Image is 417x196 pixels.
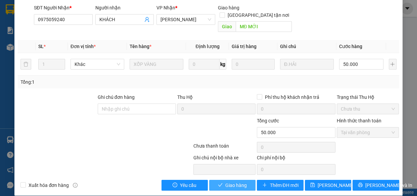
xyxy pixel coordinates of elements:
[64,30,118,39] div: 0388984859
[277,40,336,53] th: Ghi chú
[262,183,267,188] span: plus
[262,93,322,101] span: Phí thu hộ khách nhận trả
[305,180,351,191] button: save[PERSON_NAME] thay đổi
[73,183,78,188] span: info-circle
[130,59,183,70] input: VD: Bàn, Ghế
[365,182,412,189] span: [PERSON_NAME] và In
[160,14,211,25] span: Hồ Chí Minh
[161,180,208,191] button: exclamation-circleYêu cầu
[353,180,399,191] button: printer[PERSON_NAME] và In
[257,180,303,191] button: plusThêm ĐH mới
[257,118,279,123] span: Tổng cước
[64,6,118,22] div: VP [PERSON_NAME]
[209,180,256,191] button: checkGiao hàng
[38,44,44,49] span: SL
[337,118,381,123] label: Hình thức thanh toán
[218,21,236,32] span: Giao
[26,182,72,189] span: Xuất hóa đơn hàng
[95,4,154,11] div: Người nhận
[389,59,397,70] button: plus
[270,182,298,189] span: Thêm ĐH mới
[339,44,362,49] span: Cước hàng
[193,142,257,154] div: Chưa thanh toán
[280,59,334,70] input: Ghi Chú
[20,59,31,70] button: delete
[177,94,193,100] span: Thu Hộ
[75,59,120,69] span: Khác
[180,182,196,189] span: Yêu cầu
[5,44,15,51] span: CR :
[156,5,175,10] span: VP Nhận
[64,6,80,13] span: Nhận:
[232,44,257,49] span: Giá trị hàng
[232,59,275,70] input: 0
[6,6,16,13] span: Gửi:
[218,183,223,188] span: check
[193,154,256,164] div: Ghi chú nội bộ nhà xe
[6,6,59,21] div: [PERSON_NAME]
[310,183,315,188] span: save
[236,21,292,32] input: Dọc đường
[6,21,59,29] div: LỘC
[64,22,118,30] div: PHÚC
[341,104,395,114] span: Chưa thu
[6,29,59,38] div: 0396642207
[341,127,395,138] span: Tại văn phòng
[34,4,93,11] div: SĐT Người Nhận
[144,17,150,22] span: user-add
[130,44,151,49] span: Tên hàng
[5,43,60,51] div: 30.000
[98,94,135,100] label: Ghi chú đơn hàng
[337,93,399,101] div: Trạng thái Thu Hộ
[225,182,247,189] span: Giao hàng
[220,59,226,70] span: kg
[20,78,161,86] div: Tổng: 1
[195,44,219,49] span: Định lượng
[318,182,371,189] span: [PERSON_NAME] thay đổi
[225,11,292,19] span: [GEOGRAPHIC_DATA] tận nơi
[358,183,363,188] span: printer
[98,104,176,114] input: Ghi chú đơn hàng
[71,44,96,49] span: Đơn vị tính
[218,5,239,10] span: Giao hàng
[173,183,177,188] span: exclamation-circle
[257,154,335,164] div: Chi phí nội bộ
